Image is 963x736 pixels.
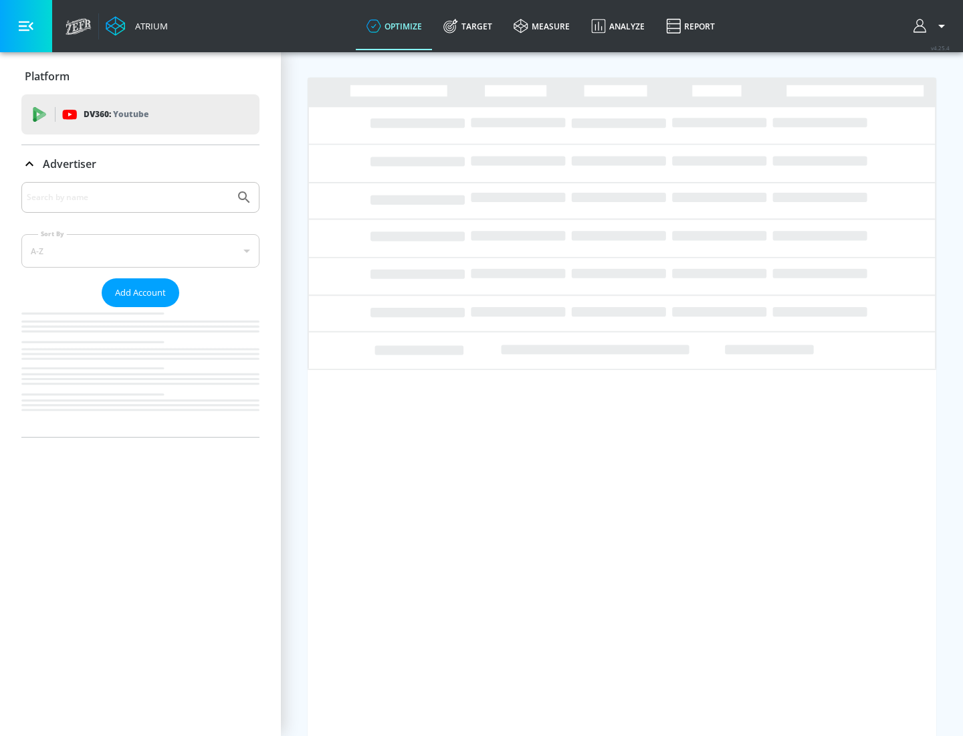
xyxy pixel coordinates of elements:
button: Add Account [102,278,179,307]
p: Youtube [113,107,148,121]
nav: list of Advertiser [21,307,259,437]
input: Search by name [27,189,229,206]
div: Atrium [130,20,168,32]
p: DV360: [84,107,148,122]
label: Sort By [38,229,67,238]
a: Target [433,2,503,50]
div: Advertiser [21,145,259,183]
div: Platform [21,58,259,95]
p: Platform [25,69,70,84]
span: Add Account [115,285,166,300]
a: Analyze [580,2,655,50]
div: Advertiser [21,182,259,437]
p: Advertiser [43,157,96,171]
a: Atrium [106,16,168,36]
a: Report [655,2,726,50]
a: optimize [356,2,433,50]
div: A-Z [21,234,259,268]
span: v 4.25.4 [931,44,950,52]
a: measure [503,2,580,50]
div: DV360: Youtube [21,94,259,134]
